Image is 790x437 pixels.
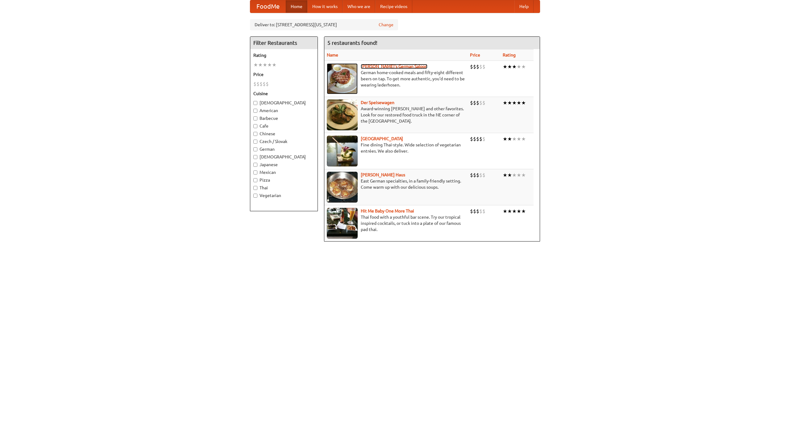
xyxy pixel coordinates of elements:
li: ★ [517,172,521,179]
li: $ [253,81,256,87]
li: $ [482,63,485,70]
li: $ [263,81,266,87]
label: Pizza [253,177,314,183]
li: $ [482,208,485,215]
li: ★ [512,99,517,106]
a: Home [286,0,307,13]
li: ★ [512,136,517,142]
b: Hit Me Baby One More Thai [361,208,414,213]
label: Chinese [253,131,314,137]
h5: Cuisine [253,90,314,97]
input: German [253,147,257,151]
a: Price [470,53,480,57]
input: Vegetarian [253,194,257,198]
li: $ [256,81,260,87]
li: $ [476,136,479,142]
a: [GEOGRAPHIC_DATA] [361,136,403,141]
p: Fine dining Thai-style. Wide selection of vegetarian entrées. We also deliver. [327,142,465,154]
a: Who we are [343,0,375,13]
label: Japanese [253,162,314,168]
li: $ [482,136,485,142]
input: Mexican [253,170,257,174]
li: ★ [503,172,507,179]
li: $ [470,99,473,106]
label: Vegetarian [253,192,314,199]
li: ★ [521,136,526,142]
li: ★ [517,208,521,215]
input: Japanese [253,163,257,167]
li: ★ [512,63,517,70]
a: Help [514,0,534,13]
a: [PERSON_NAME]'s German Saloon [361,64,427,69]
li: ★ [517,63,521,70]
li: $ [266,81,269,87]
li: $ [476,172,479,179]
ng-pluralize: 5 restaurants found! [327,40,377,46]
input: Czech / Slovak [253,140,257,144]
li: ★ [507,136,512,142]
li: ★ [258,61,263,68]
li: $ [473,208,476,215]
li: $ [470,208,473,215]
li: $ [473,136,476,142]
a: [PERSON_NAME] Haus [361,172,405,177]
li: $ [482,99,485,106]
label: [DEMOGRAPHIC_DATA] [253,154,314,160]
li: $ [473,63,476,70]
li: $ [479,208,482,215]
li: $ [476,63,479,70]
input: Pizza [253,178,257,182]
li: $ [482,172,485,179]
li: $ [479,99,482,106]
li: $ [473,172,476,179]
img: speisewagen.jpg [327,99,358,130]
li: $ [473,99,476,106]
input: Barbecue [253,116,257,120]
b: Der Speisewagen [361,100,394,105]
div: Deliver to: [STREET_ADDRESS][US_STATE] [250,19,398,30]
li: ★ [521,208,526,215]
input: Chinese [253,132,257,136]
li: $ [260,81,263,87]
li: $ [479,63,482,70]
li: ★ [272,61,276,68]
li: $ [470,172,473,179]
li: ★ [253,61,258,68]
img: kohlhaus.jpg [327,172,358,203]
a: FoodMe [250,0,286,13]
a: Recipe videos [375,0,412,13]
li: ★ [521,63,526,70]
a: Change [379,22,393,28]
li: ★ [521,99,526,106]
h4: Filter Restaurants [250,37,318,49]
li: ★ [263,61,267,68]
input: Thai [253,186,257,190]
li: ★ [267,61,272,68]
li: ★ [503,136,507,142]
li: $ [479,136,482,142]
h5: Rating [253,52,314,58]
input: [DEMOGRAPHIC_DATA] [253,155,257,159]
label: [DEMOGRAPHIC_DATA] [253,100,314,106]
li: $ [470,63,473,70]
label: Barbecue [253,115,314,121]
a: Name [327,53,338,57]
li: $ [470,136,473,142]
img: esthers.jpg [327,63,358,94]
li: $ [476,208,479,215]
label: German [253,146,314,152]
li: ★ [507,99,512,106]
p: East German specialties, in a family-friendly setting. Come warm up with our delicious soups. [327,178,465,190]
label: Thai [253,185,314,191]
li: ★ [503,208,507,215]
li: $ [479,172,482,179]
p: Award-winning [PERSON_NAME] and other favorites. Look for our restored food truck in the NE corne... [327,106,465,124]
li: ★ [521,172,526,179]
p: Thai food with a youthful bar scene. Try our tropical inspired cocktails, or tuck into a plate of... [327,214,465,233]
p: German home-cooked meals and fifty-eight different beers on tap. To get more authentic, you'd nee... [327,69,465,88]
li: ★ [503,63,507,70]
input: American [253,109,257,113]
li: ★ [507,172,512,179]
